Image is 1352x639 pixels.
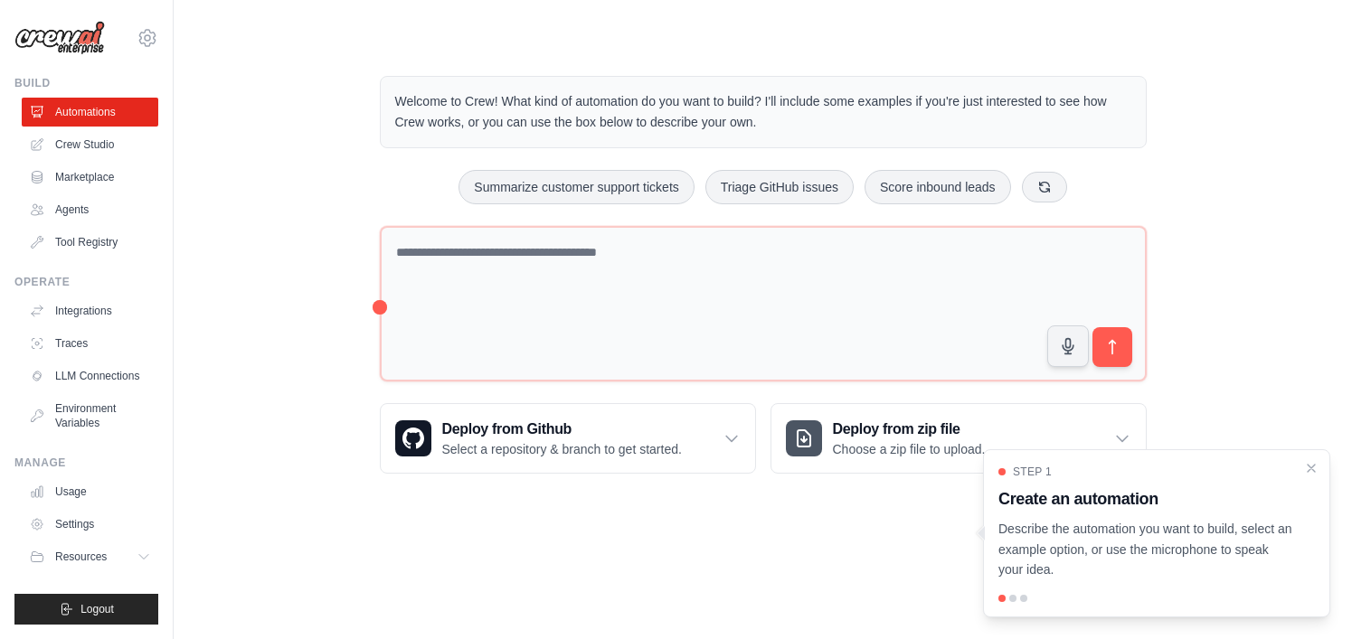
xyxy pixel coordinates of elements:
p: Welcome to Crew! What kind of automation do you want to build? I'll include some examples if you'... [395,91,1131,133]
p: Describe the automation you want to build, select an example option, or use the microphone to spe... [998,519,1293,580]
img: Logo [14,21,105,55]
button: Triage GitHub issues [705,170,854,204]
button: Resources [22,542,158,571]
button: Summarize customer support tickets [459,170,694,204]
h3: Create an automation [998,486,1293,512]
a: Marketplace [22,163,158,192]
a: Crew Studio [22,130,158,159]
div: Manage [14,456,158,470]
iframe: Chat Widget [1262,552,1352,639]
a: Automations [22,98,158,127]
span: Step 1 [1013,465,1052,479]
a: Integrations [22,296,158,325]
a: Tool Registry [22,228,158,257]
div: Operate [14,275,158,289]
h3: Deploy from Github [442,418,682,440]
a: Agents [22,195,158,224]
a: Settings [22,510,158,539]
p: Select a repository & branch to get started. [442,440,682,458]
a: Environment Variables [22,394,158,437]
div: Build [14,76,158,90]
button: Score inbound leads [865,170,1011,204]
span: Resources [55,550,107,564]
a: LLM Connections [22,362,158,390]
span: Logout [80,602,114,616]
button: Logout [14,594,158,625]
a: Traces [22,329,158,358]
p: Choose a zip file to upload. [833,440,986,458]
button: Close walkthrough [1304,461,1319,475]
h3: Deploy from zip file [833,418,986,440]
a: Usage [22,477,158,506]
